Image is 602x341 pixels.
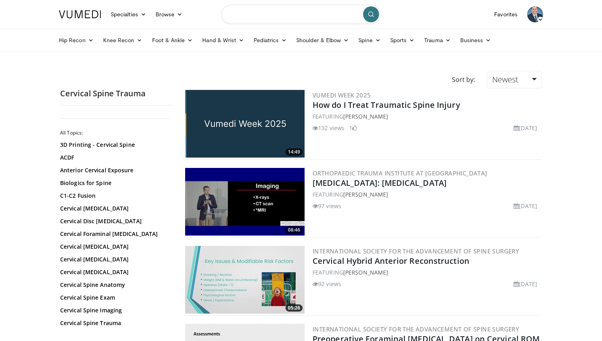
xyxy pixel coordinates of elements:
[60,141,168,149] a: 3D Printing - Cervical Spine
[197,32,249,48] a: Hand & Wrist
[527,6,543,22] img: Avatar
[185,246,305,314] img: 190614df-fe2a-4e0e-b1b7-4a5566963ebb.300x170_q85_crop-smart_upscale.jpg
[60,230,168,238] a: Cervical Foraminal [MEDICAL_DATA]
[59,10,101,18] img: VuMedi Logo
[285,226,303,234] span: 08:46
[349,124,357,132] li: 1
[60,192,168,200] a: C1-C2 Fusion
[185,168,305,236] img: 8300e3d2-3c64-4d20-aebd-8eddedbf431f.300x170_q85_crop-smart_upscale.jpg
[60,294,168,302] a: Cervical Spine Exam
[514,124,537,132] li: [DATE]
[221,5,381,24] input: Search topics, interventions
[60,179,168,187] a: Biologics for Spine
[291,32,354,48] a: Shoulder & Elbow
[60,243,168,251] a: Cervical [MEDICAL_DATA]
[60,268,168,276] a: Cervical [MEDICAL_DATA]
[185,90,305,158] a: 14:49
[313,99,460,110] a: How do I Treat Traumatic Spine Injury
[354,32,385,48] a: Spine
[313,112,540,121] div: FEATURING
[60,319,168,327] a: Cervical Spine Trauma
[385,32,420,48] a: Sports
[492,74,518,85] span: Newest
[455,32,496,48] a: Business
[185,246,305,314] a: 05:26
[343,191,388,198] a: [PERSON_NAME]
[60,130,170,136] h2: All Topics:
[185,168,305,236] a: 08:46
[343,113,388,120] a: [PERSON_NAME]
[313,202,341,210] li: 97 views
[60,166,168,174] a: Anterior Cervical Exposure
[419,32,455,48] a: Trauma
[285,304,303,312] span: 05:26
[60,255,168,263] a: Cervical [MEDICAL_DATA]
[60,154,168,162] a: ACDF
[313,325,519,333] a: International Society for the Advancement of Spine Surgery
[313,280,341,288] li: 92 views
[313,91,371,99] a: Vumedi Week 2025
[60,281,168,289] a: Cervical Spine Anatomy
[60,332,168,340] a: Cervical [MEDICAL_DATA]
[60,306,168,314] a: Cervical Spine Imaging
[60,88,172,99] h2: Cervical Spine Trauma
[446,71,481,88] div: Sort by:
[185,90,305,158] img: 3e85b021-d371-4c6c-86b2-5d891279e1ed.jpg.300x170_q85_crop-smart_upscale.jpg
[147,32,198,48] a: Foot & Ankle
[343,269,388,276] a: [PERSON_NAME]
[285,148,303,156] span: 14:49
[313,255,469,266] a: Cervical Hybrid Anterior Reconstruction
[60,205,168,212] a: Cervical [MEDICAL_DATA]
[313,177,447,188] a: [MEDICAL_DATA]: [MEDICAL_DATA]
[313,169,487,177] a: Orthopaedic Trauma Institute at [GEOGRAPHIC_DATA]
[54,32,98,48] a: Hip Recon
[249,32,291,48] a: Pediatrics
[489,6,522,22] a: Favorites
[514,280,537,288] li: [DATE]
[106,6,151,22] a: Specialties
[487,71,542,88] a: Newest
[313,247,519,255] a: International Society for the Advancement of Spine Surgery
[313,124,344,132] li: 132 views
[313,190,540,199] div: FEATURING
[151,6,188,22] a: Browse
[60,217,168,225] a: Cervical Disc [MEDICAL_DATA]
[98,32,147,48] a: Knee Recon
[313,268,540,277] div: FEATURING
[514,202,537,210] li: [DATE]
